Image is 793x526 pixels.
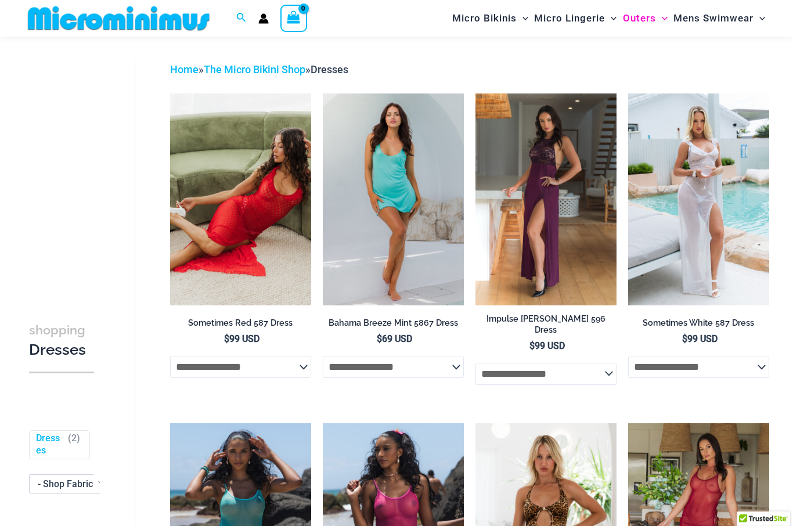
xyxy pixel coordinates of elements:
span: - Shop Fabric Type [29,474,110,493]
img: Bahama Breeze Mint 5867 Dress 01 [323,93,464,305]
a: Account icon link [258,13,269,24]
h3: Dresses [29,320,94,360]
a: View Shopping Cart, empty [280,5,307,31]
a: Impulse [PERSON_NAME] 596 Dress [475,314,617,340]
span: $ [377,333,382,344]
a: The Micro Bikini Shop [204,63,305,75]
span: Dresses [311,63,348,75]
a: Micro BikinisMenu ToggleMenu Toggle [449,3,531,33]
a: Bahama Breeze Mint 5867 Dress [323,318,464,333]
span: Mens Swimwear [673,3,754,33]
span: ( ) [68,433,80,457]
a: OutersMenu ToggleMenu Toggle [620,3,671,33]
span: shopping [29,323,85,337]
bdi: 99 USD [224,333,259,344]
a: Impulse Berry 596 Dress 02Impulse Berry 596 Dress 03Impulse Berry 596 Dress 03 [475,93,617,305]
img: Impulse Berry 596 Dress 02 [475,93,617,305]
span: $ [682,333,687,344]
img: MM SHOP LOGO FLAT [23,5,214,31]
bdi: 99 USD [529,340,565,351]
span: Micro Bikinis [452,3,517,33]
span: Menu Toggle [605,3,617,33]
a: Bahama Breeze Mint 5867 Dress 01Bahama Breeze Mint 5867 Dress 03Bahama Breeze Mint 5867 Dress 03 [323,93,464,305]
a: Micro LingerieMenu ToggleMenu Toggle [531,3,619,33]
h2: Impulse [PERSON_NAME] 596 Dress [475,314,617,335]
span: $ [529,340,535,351]
span: Menu Toggle [754,3,765,33]
a: Mens SwimwearMenu ToggleMenu Toggle [671,3,768,33]
span: Menu Toggle [656,3,668,33]
span: - Shop Fabric Type [30,475,110,493]
h2: Bahama Breeze Mint 5867 Dress [323,318,464,329]
h2: Sometimes White 587 Dress [628,318,769,329]
span: » » [170,63,348,75]
a: Dresses [36,433,63,457]
iframe: TrustedSite Certified [29,52,134,284]
bdi: 99 USD [682,333,718,344]
a: Home [170,63,199,75]
a: Sometimes White 587 Dress [628,318,769,333]
img: Sometimes White 587 Dress 08 [628,93,769,305]
span: Micro Lingerie [534,3,605,33]
span: 2 [71,433,77,444]
span: $ [224,333,229,344]
h2: Sometimes Red 587 Dress [170,318,311,329]
a: Sometimes White 587 Dress 08Sometimes White 587 Dress 09Sometimes White 587 Dress 09 [628,93,769,305]
a: Sometimes Red 587 Dress [170,318,311,333]
a: Search icon link [236,11,247,26]
nav: Site Navigation [448,2,770,35]
bdi: 69 USD [377,333,412,344]
span: - Shop Fabric Type [38,478,116,489]
span: Menu Toggle [517,3,528,33]
a: Sometimes Red 587 Dress 10Sometimes Red 587 Dress 09Sometimes Red 587 Dress 09 [170,93,311,305]
span: Outers [623,3,656,33]
img: Sometimes Red 587 Dress 10 [170,93,311,305]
